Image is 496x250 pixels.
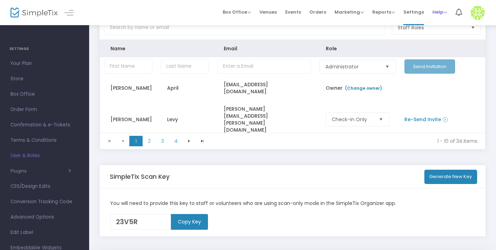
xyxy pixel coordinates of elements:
span: Go to the last page [200,138,205,144]
th: Name [100,40,157,57]
td: April [157,76,213,100]
span: Box Office [10,90,79,99]
span: Confirmation & e-Tickets [10,120,79,130]
td: [EMAIL_ADDRESS][DOMAIN_NAME] [213,76,315,100]
span: Staff Roles [398,24,465,31]
input: Search by name or email [104,21,385,35]
span: Store [10,74,79,83]
input: First Name [104,59,152,74]
span: Reports [372,9,395,15]
span: Your Plan [10,59,79,68]
span: User & Roles [10,151,79,160]
span: Box Office [223,9,251,15]
span: Page 4 [169,136,182,146]
th: Role [315,40,400,57]
button: Select [376,113,386,126]
h4: SETTINGS [9,42,80,56]
span: Advanced Options [10,213,79,222]
span: Page 1 [129,136,143,146]
button: Plugins [10,168,71,174]
span: Edit Label [10,228,79,237]
span: Conversion Tracking Code [10,197,79,206]
span: CSS/Design Edits [10,182,79,191]
span: Terms & Conditions [10,136,79,145]
kendo-pager-info: 1 - 10 of 34 items [214,138,477,145]
span: Venues [259,3,277,21]
span: Marketing [335,9,364,15]
button: Generate New Key [424,170,477,184]
span: Page 3 [156,136,169,146]
a: (Change owner) [344,85,382,91]
span: Go to the next page [182,136,196,146]
input: Enter a Email [217,59,311,74]
span: Go to the next page [186,138,192,144]
td: Levy [157,100,213,139]
span: Events [285,3,301,21]
td: [PERSON_NAME] [100,76,157,100]
span: Check-in Only [332,116,373,123]
span: Administrator [325,63,379,70]
button: Select [382,60,392,73]
span: Go to the last page [196,136,209,146]
span: Owner [326,84,384,91]
h5: SimpleTix Scan Key [110,173,170,181]
th: Email [213,40,315,57]
span: Order Form [10,105,79,114]
td: [PERSON_NAME] [100,100,157,139]
span: Page 2 [143,136,156,146]
div: Data table [100,40,485,133]
span: Help [432,9,447,15]
td: [PERSON_NAME][EMAIL_ADDRESS][PERSON_NAME][DOMAIN_NAME] [213,100,315,139]
m-button: Copy Key [171,214,208,230]
button: Select [468,21,478,34]
a: Re-Send Invite [404,116,441,123]
span: Settings [403,3,424,21]
div: You will need to provide this key to staff or volunteers who are using scan-only mode in the Simp... [107,200,479,207]
input: Last Name [161,59,209,74]
span: Orders [309,3,326,21]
